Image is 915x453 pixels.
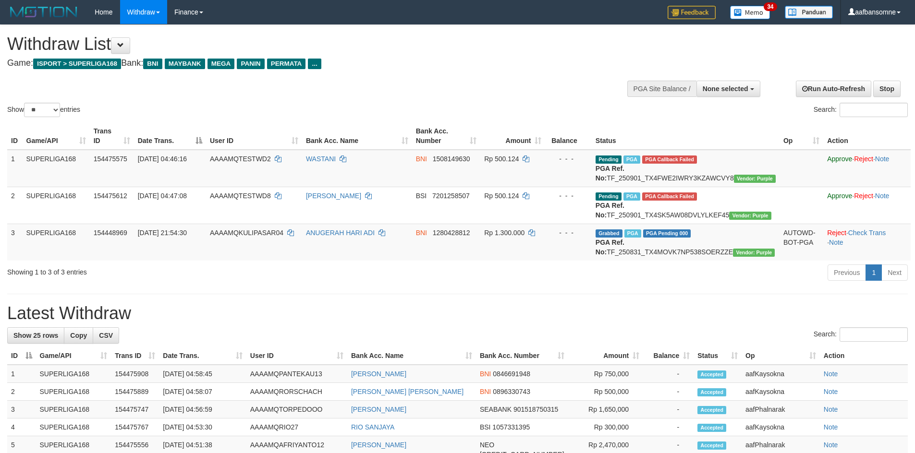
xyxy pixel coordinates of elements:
td: 154475908 [111,365,159,383]
td: SUPERLIGA168 [23,187,90,224]
td: 3 [7,401,36,418]
td: aafKaysokna [742,418,820,436]
span: Accepted [697,441,726,450]
td: 2 [7,187,23,224]
a: Note [824,423,838,431]
td: [DATE] 04:58:45 [159,365,246,383]
span: Accepted [697,388,726,396]
span: 154448969 [94,229,127,237]
span: Copy 7201258507 to clipboard [432,192,470,200]
img: panduan.png [785,6,833,19]
span: Copy 0846691948 to clipboard [493,370,530,378]
span: Marked by aafchhiseyha [624,229,641,238]
th: Bank Acc. Number: activate to sort column ascending [476,347,568,365]
a: Check Trans [848,229,886,237]
a: Next [881,264,908,281]
td: TF_250831_TX4MOVK7NP538SOERZZE [592,224,780,261]
th: Status: activate to sort column ascending [694,347,742,365]
span: Accepted [697,370,726,379]
td: SUPERLIGA168 [23,224,90,261]
h4: Game: Bank: [7,59,600,68]
td: TF_250901_TX4FWE2IWRY3KZAWCVY8 [592,150,780,187]
span: Copy 901518750315 to clipboard [513,405,558,413]
td: · · [823,224,911,261]
th: Date Trans.: activate to sort column descending [134,122,206,150]
th: Action [820,347,908,365]
img: MOTION_logo.png [7,5,80,19]
th: Action [823,122,911,150]
span: BNI [480,388,491,395]
span: PGA Error [642,155,697,164]
span: Vendor URL: https://trx4.1velocity.biz [729,212,771,220]
span: None selected [703,85,748,93]
td: 3 [7,224,23,261]
th: Op: activate to sort column ascending [742,347,820,365]
span: BSI [480,423,491,431]
td: 2 [7,383,36,401]
th: Bank Acc. Name: activate to sort column ascending [347,347,476,365]
td: Rp 750,000 [568,365,643,383]
span: ... [308,59,321,69]
td: 4 [7,418,36,436]
input: Search: [840,327,908,342]
a: 1 [866,264,882,281]
td: aafKaysokna [742,383,820,401]
span: PGA Error [642,192,697,201]
td: - [643,418,694,436]
span: ISPORT > SUPERLIGA168 [33,59,121,69]
span: AAAAMQKULIPASAR04 [210,229,283,237]
span: 34 [764,2,777,11]
a: Note [829,238,843,246]
td: · · [823,150,911,187]
td: AAAAMQTORPEDOOO [246,401,347,418]
span: PANIN [237,59,264,69]
span: [DATE] 04:47:08 [138,192,187,200]
span: BNI [416,155,427,163]
span: NEO [480,441,494,449]
a: Approve [827,192,852,200]
th: Bank Acc. Number: activate to sort column ascending [412,122,480,150]
span: Copy 1057331395 to clipboard [492,423,530,431]
a: Note [824,441,838,449]
span: Accepted [697,424,726,432]
a: Reject [854,192,873,200]
span: [DATE] 04:46:16 [138,155,187,163]
b: PGA Ref. No: [596,165,624,182]
th: Op: activate to sort column ascending [780,122,823,150]
td: SUPERLIGA168 [36,401,111,418]
img: Feedback.jpg [668,6,716,19]
a: WASTANI [306,155,336,163]
span: Rp 500.124 [484,155,519,163]
span: Copy 0896330743 to clipboard [493,388,530,395]
span: Rp 500.124 [484,192,519,200]
span: 154475612 [94,192,127,200]
span: Pending [596,192,622,201]
b: PGA Ref. No: [596,202,624,219]
span: Show 25 rows [13,332,58,339]
td: TF_250901_TX4SK5AW08DVLYLKEF45 [592,187,780,224]
a: Note [875,192,890,200]
a: ANUGERAH HARI ADI [306,229,375,237]
select: Showentries [24,103,60,117]
a: [PERSON_NAME] [351,405,406,413]
span: Pending [596,155,622,164]
img: Button%20Memo.svg [730,6,770,19]
th: User ID: activate to sort column ascending [206,122,302,150]
td: Rp 500,000 [568,383,643,401]
td: Rp 1,650,000 [568,401,643,418]
span: PGA Pending [643,229,691,238]
input: Search: [840,103,908,117]
td: 1 [7,365,36,383]
a: RIO SANJAYA [351,423,395,431]
th: ID: activate to sort column descending [7,347,36,365]
div: PGA Site Balance / [627,81,696,97]
span: BNI [416,229,427,237]
td: [DATE] 04:56:59 [159,401,246,418]
a: Approve [827,155,852,163]
span: CSV [99,332,113,339]
button: None selected [696,81,760,97]
a: Stop [873,81,901,97]
td: aafPhalnarak [742,401,820,418]
a: Show 25 rows [7,327,64,344]
td: - [643,401,694,418]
